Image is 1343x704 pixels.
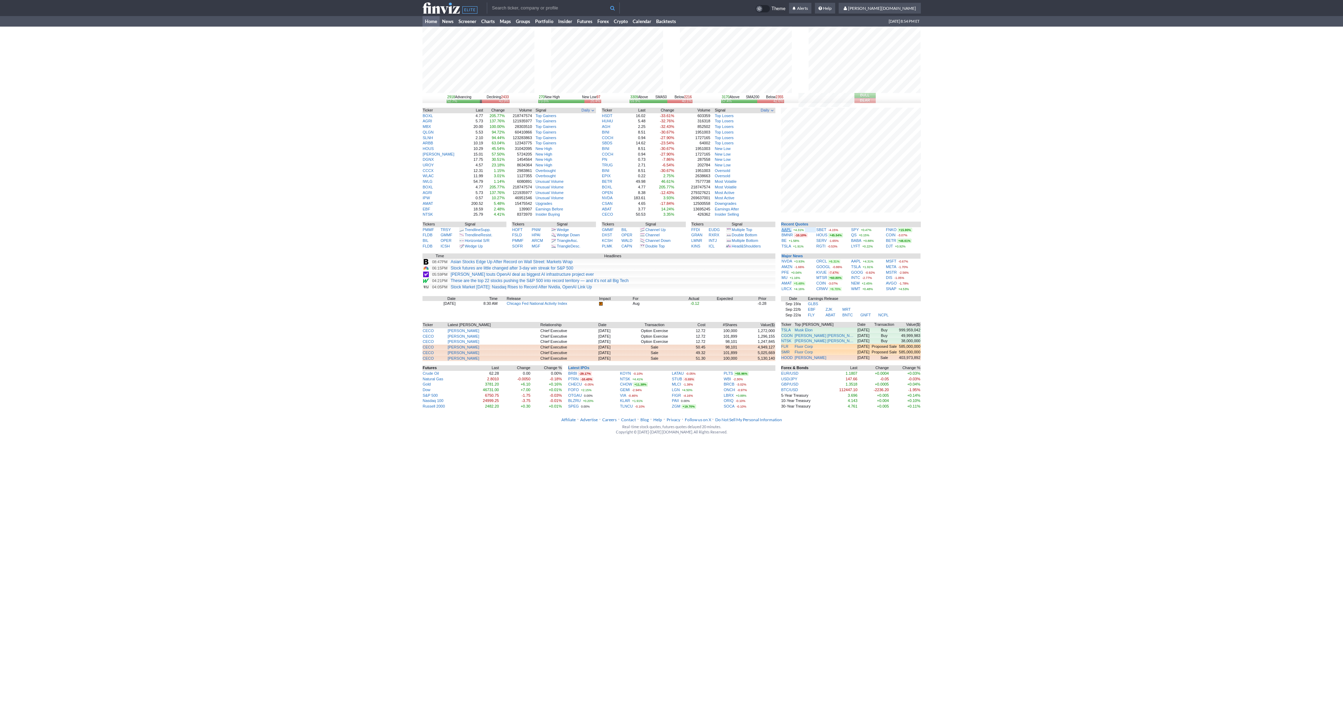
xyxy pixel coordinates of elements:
a: News [440,16,456,27]
a: KVUE [816,270,827,274]
a: WALD [621,238,632,243]
a: Top Losers [715,136,734,140]
a: HOFT [512,228,523,232]
a: PLMK [602,244,612,248]
a: PLTS [724,371,733,375]
a: MU [782,275,788,280]
a: MBX [423,124,431,129]
a: Oversold [715,168,730,173]
a: [PERSON_NAME] [448,329,479,333]
a: CECO [423,356,434,360]
a: COCH [602,152,613,156]
a: PN [602,157,607,161]
a: [PERSON_NAME] [448,356,479,360]
a: ORCL [816,259,827,263]
a: Wedge [557,228,569,232]
a: Top Losers [715,119,734,123]
a: COCH [602,136,613,140]
a: GMMF [441,233,453,237]
a: Unusual Volume [535,191,563,195]
a: DXST [602,233,612,237]
a: COIN [816,281,826,285]
a: Blog [640,417,649,422]
a: Double Top [645,244,665,248]
a: Stock futures are little changed after 3-day win streak for S&P 500 [451,266,574,271]
a: CECO [423,329,434,333]
a: TSLA [781,328,791,332]
b: Recent Quotes [781,222,809,226]
a: IPW [423,196,430,200]
a: DIS [886,275,892,280]
a: Top Gainers [535,130,556,134]
a: AMAT [423,201,433,206]
a: LATAU [672,371,684,375]
a: LGN [672,388,680,392]
a: KLAR [620,398,630,403]
a: QLGN [423,130,434,134]
a: AGRI [423,119,432,123]
div: Advancing [447,95,471,100]
a: BOXL [602,185,612,189]
div: Below [675,95,692,100]
a: Head&Shoulders [732,244,761,248]
a: FLY [808,313,815,317]
a: MGF [532,244,540,248]
a: Do Not Sell My Personal InformationDo Not Sell My Personal Information [715,417,782,422]
a: Top Losers [715,141,734,145]
span: Trendline [465,233,481,237]
a: WLAC [423,174,434,178]
a: Top Gainers [535,124,556,129]
a: BINI [602,146,609,151]
a: GMMF [602,228,614,232]
a: EUR/USD [781,371,799,375]
a: WBI [724,377,731,381]
a: New Low [715,163,731,167]
a: These are the top 22 stocks pushing the S&P 500 into record territory — and it’s not all Big Tech [451,278,629,283]
a: CHECU [568,382,582,386]
a: Chicago Fed National Activity Index [507,301,567,306]
span: Daily [582,108,590,113]
a: New High [535,152,552,156]
a: MTSR [816,275,827,280]
a: BRBI [568,371,577,375]
button: Signals interval [760,108,775,113]
a: Channel [645,233,660,237]
span: [DATE] 8:54 PM ET [889,16,919,27]
a: SMR [781,350,790,354]
a: Major News [782,254,803,258]
a: ONCH [724,388,735,392]
a: Most Active [715,196,734,200]
a: New High [535,157,552,161]
a: STUB [672,377,682,381]
a: [PERSON_NAME] [448,345,479,349]
a: AMZN [782,265,793,269]
a: Fluor Corp [795,350,813,355]
a: MSFT [886,259,896,263]
a: NTSK [781,339,791,343]
a: LRCX [782,287,792,291]
a: BOXL [423,114,433,118]
a: OPER [621,233,632,237]
a: [PERSON_NAME] touts OpenAI deal as biggest AI infrastructure project ever [451,272,594,277]
a: Backtests [654,16,678,27]
a: Russell 2000 [423,404,445,408]
a: TLNCU [620,404,633,408]
div: New High [539,95,560,100]
a: Channel Down [645,238,670,243]
a: CGON [781,333,793,338]
a: [PERSON_NAME] [448,351,479,355]
a: Insider Buying [535,212,560,216]
a: FLR [781,344,789,349]
a: Musk Elon [795,328,812,333]
a: Unusual Volume [535,179,563,184]
a: Privacy [667,417,680,422]
a: NTSK [620,377,630,381]
a: INTJ [709,238,717,243]
a: CCCX [423,168,434,173]
a: CECO [423,345,434,349]
a: SOFR [512,244,523,248]
a: BETR [602,179,612,184]
a: BABA [851,238,861,243]
a: LYFT [851,244,860,248]
a: HSDT [602,114,612,118]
